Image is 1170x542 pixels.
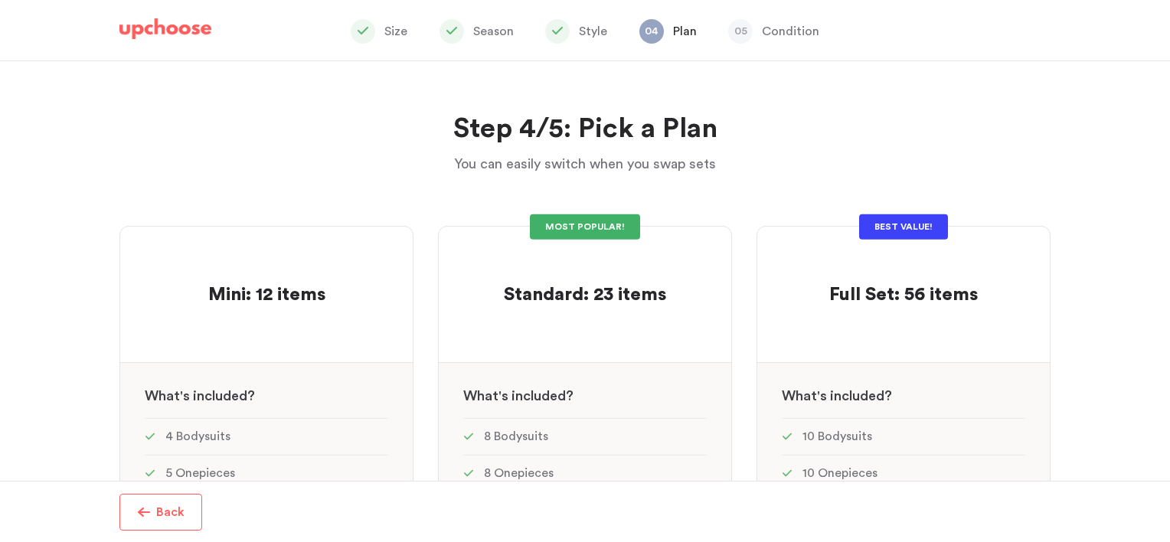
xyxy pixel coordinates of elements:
[208,286,325,304] span: Mini: 12 items
[884,389,892,403] span: ?
[439,363,731,418] div: hat's included
[782,418,1025,455] li: 10 Bodysuits
[504,286,666,304] span: Standard: 23 items
[145,418,388,455] li: 4 Bodysuits
[530,214,640,240] div: MOST POPULAR!
[728,19,753,44] span: 05
[145,455,388,491] li: 5 Onepieces
[757,363,1050,418] div: hat's included
[473,22,514,41] p: Season
[463,455,707,491] li: 8 Onepieces
[762,22,819,41] p: Condition
[156,503,185,521] p: Back
[119,494,202,531] button: Back
[279,153,891,175] p: You can easily switch when you swap sets
[782,455,1025,491] li: 10 Onepieces
[279,111,891,148] h2: Step 4/5: Pick a Plan
[247,389,255,403] span: ?
[673,22,697,41] p: Plan
[384,22,407,41] p: Size
[639,19,664,44] span: 04
[145,389,159,403] span: W
[463,389,477,403] span: W
[463,418,707,455] li: 8 Bodysuits
[566,389,574,403] span: ?
[119,18,211,47] a: UpChoose
[120,363,413,418] div: hat's included
[579,22,607,41] p: Style
[782,389,796,403] span: W
[829,286,978,304] span: Full Set: 56 items
[859,214,948,240] div: BEST VALUE!
[119,18,211,40] img: UpChoose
